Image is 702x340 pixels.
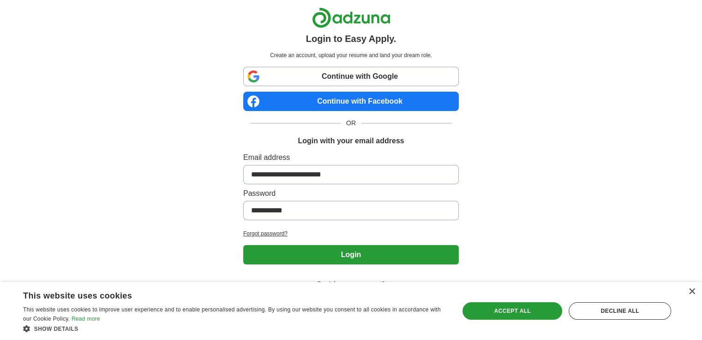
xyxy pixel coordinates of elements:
a: Read more, opens a new window [72,316,100,322]
span: Don't have an account? [312,279,390,289]
button: Login [243,245,459,264]
p: Create an account, upload your resume and land your dream role. [245,51,457,59]
img: Adzuna logo [312,7,390,28]
a: Continue with Facebook [243,92,459,111]
a: Continue with Google [243,67,459,86]
div: Show details [23,324,446,333]
span: This website uses cookies to improve user experience and to enable personalised advertising. By u... [23,306,441,322]
h1: Login with your email address [298,135,404,147]
span: Show details [34,326,78,332]
label: Password [243,188,459,199]
a: Forgot password? [243,229,459,238]
div: Accept all [462,302,562,320]
div: Decline all [569,302,671,320]
div: This website uses cookies [23,287,423,301]
label: Email address [243,152,459,163]
h1: Login to Easy Apply. [306,32,396,46]
div: Close [688,288,695,295]
span: OR [341,118,361,128]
